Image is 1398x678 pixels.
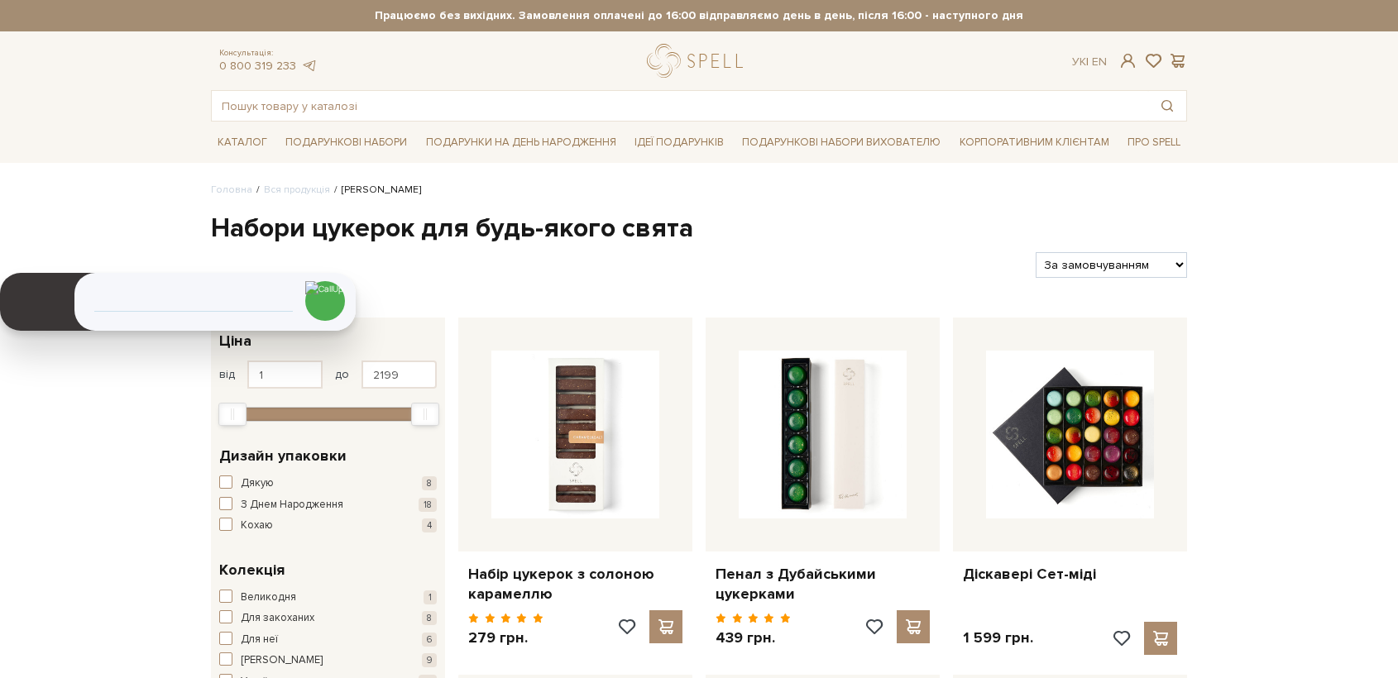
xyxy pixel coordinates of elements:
button: Для неї 6 [219,632,437,648]
span: Великодня [241,590,296,606]
span: 18 [419,498,437,512]
p: 1 599 грн. [963,628,1033,647]
a: telegram [300,59,317,73]
span: Колекція [219,559,285,581]
a: 0 800 319 233 [219,59,296,73]
button: Пошук товару у каталозі [1148,91,1186,121]
span: 6 [422,633,437,647]
a: Корпоративним клієнтам [953,128,1116,156]
span: від [219,367,235,382]
span: Консультація: [219,48,317,59]
button: Дякую 8 [219,475,437,492]
button: Для закоханих 8 [219,610,437,627]
a: Про Spell [1121,130,1187,155]
span: 1 [424,590,437,604]
span: 4 [422,518,437,532]
span: Ціна [219,330,251,352]
button: Великодня 1 [219,590,437,606]
a: Каталог [211,130,274,155]
span: Для неї [241,632,278,648]
p: 279 грн. [468,628,543,647]
span: Кохаю [241,518,273,534]
div: Min [218,403,247,426]
span: 8 [422,476,437,490]
button: З Днем Народження 18 [219,497,437,513]
input: Ціна [361,360,437,389]
span: [PERSON_NAME] [241,652,323,669]
a: Діскавері Сет-міді [963,565,1177,584]
span: 8 [422,611,437,625]
span: Дизайн упаковки [219,445,347,467]
span: Для закоханих [241,610,314,627]
span: З Днем Народження [241,497,343,513]
span: до [335,367,349,382]
span: | [1086,55,1089,69]
input: Пошук товару у каталозі [212,91,1148,121]
input: Ціна [247,360,323,389]
p: 439 грн. [716,628,791,647]
a: Подарункові набори вихователю [735,128,947,156]
a: logo [647,44,750,78]
strong: Працюємо без вихідних. Замовлення оплачені до 16:00 відправляємо день в день, після 16:00 - насту... [211,8,1187,23]
div: Ук [1072,55,1107,69]
a: En [1092,55,1107,69]
a: Подарунки на День народження [419,130,623,155]
a: Набір цукерок з солоною карамеллю [468,565,682,604]
div: Max [411,403,439,426]
button: [PERSON_NAME] 9 [219,652,437,669]
span: 9 [422,653,437,667]
a: Вся продукція [264,184,330,196]
a: Головна [211,184,252,196]
li: [PERSON_NAME] [330,183,421,198]
a: Пенал з Дубайськими цукерками [716,565,930,604]
a: Ідеї подарунків [628,130,730,155]
button: Кохаю 4 [219,518,437,534]
a: Подарункові набори [279,130,414,155]
span: Дякую [241,475,274,492]
h1: Набори цукерок для будь-якого свята [211,212,1187,246]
